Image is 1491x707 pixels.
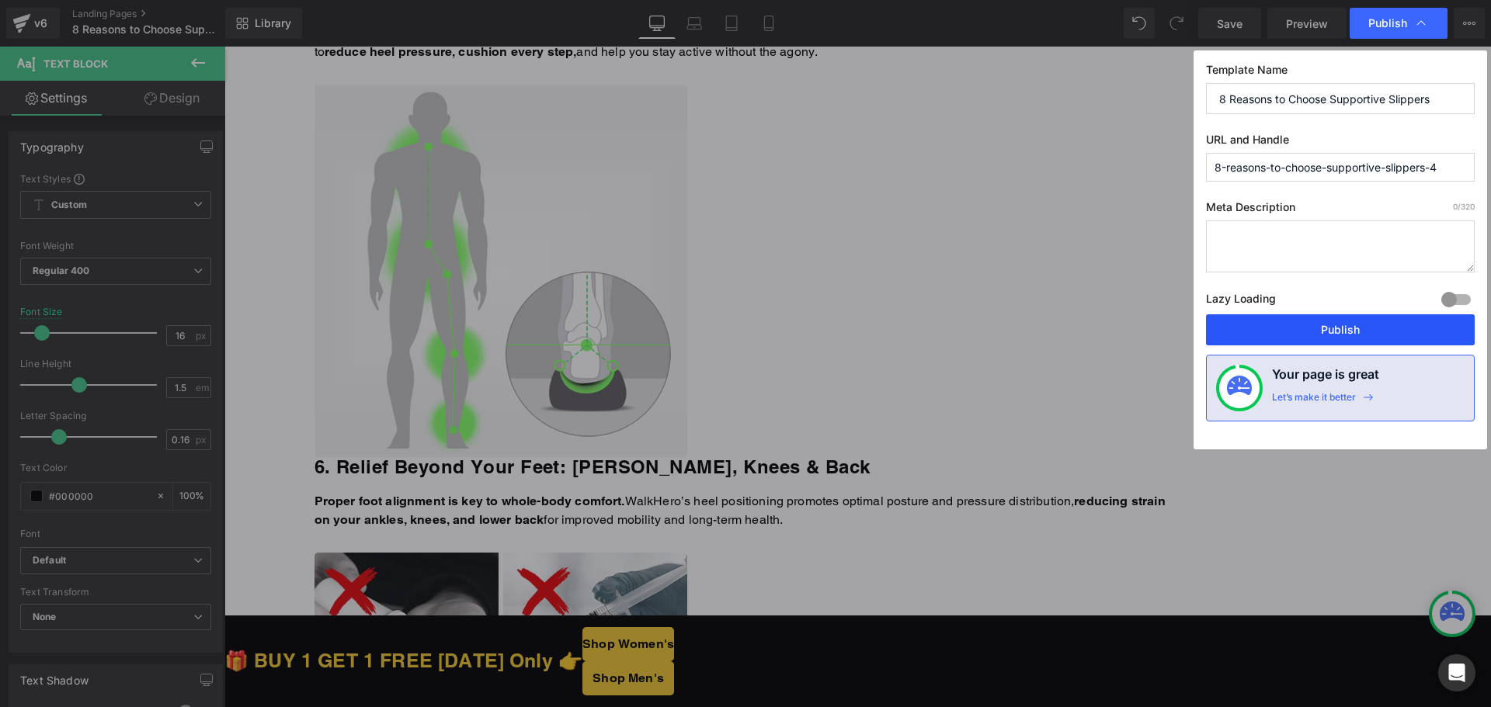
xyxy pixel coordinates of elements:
[1206,289,1276,314] label: Lazy Loading
[1206,200,1475,220] label: Meta Description
[90,445,944,483] p: WalkHero’s heel positioning promotes optimal posture and pressure distribution, for improved mobi...
[1453,202,1458,211] span: 0
[1227,376,1252,400] img: onboarding-status.svg
[90,409,646,431] b: 6. Relief Beyond Your Feet: [PERSON_NAME], Knees & Back
[358,588,450,607] span: Shop Women's
[90,447,401,462] strong: Proper foot alignment is key to whole-body comfort.
[1272,391,1356,411] div: Let’s make it better
[1206,63,1475,83] label: Template Name
[1206,314,1475,345] button: Publish
[358,581,450,615] a: Shop Women's
[358,615,450,649] a: Shop Men's
[368,622,440,641] span: Shop Men's
[1453,202,1475,211] span: /320
[1438,654,1475,691] div: Open Intercom Messenger
[1368,16,1407,30] span: Publish
[1272,365,1379,391] h4: Your page is great
[1206,133,1475,153] label: URL and Handle
[90,445,944,483] div: To enrich screen reader interactions, please activate Accessibility in Grammarly extension settings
